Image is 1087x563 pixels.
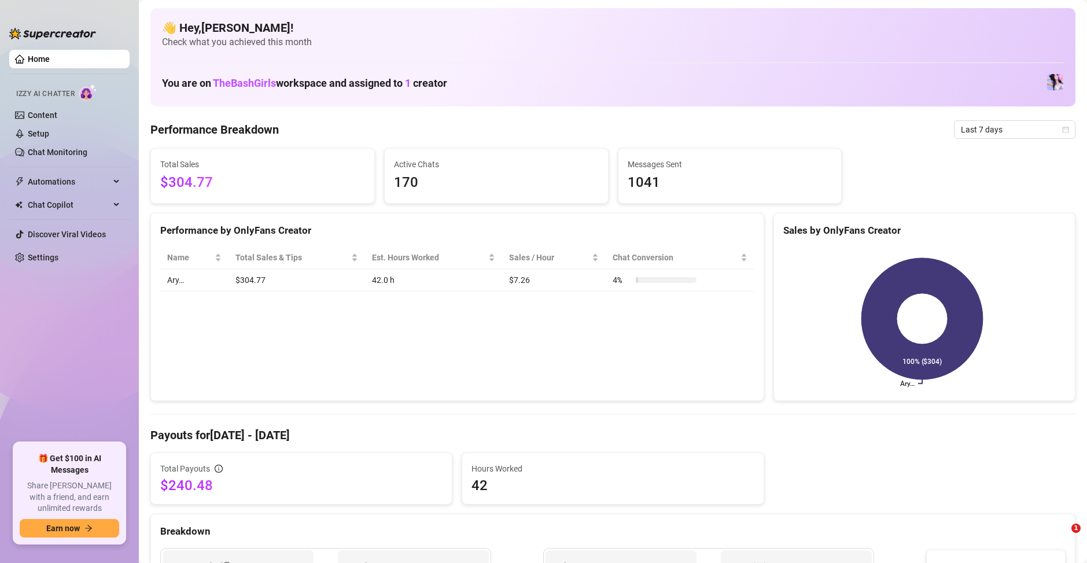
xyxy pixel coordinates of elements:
[471,476,754,495] span: 42
[20,519,119,538] button: Earn nowarrow-right
[235,251,348,264] span: Total Sales & Tips
[628,158,832,171] span: Messages Sent
[20,480,119,514] span: Share [PERSON_NAME] with a friend, and earn unlimited rewards
[160,269,229,292] td: Ary…
[502,269,606,292] td: $7.26
[502,246,606,269] th: Sales / Hour
[1047,74,1063,90] img: Ary
[160,524,1066,539] div: Breakdown
[9,28,96,39] img: logo-BBDzfeDw.svg
[213,77,276,89] span: TheBashGirls
[28,172,110,191] span: Automations
[28,253,58,262] a: Settings
[394,158,599,171] span: Active Chats
[229,246,364,269] th: Total Sales & Tips
[20,453,119,476] span: 🎁 Get $100 in AI Messages
[471,462,754,475] span: Hours Worked
[160,172,365,194] span: $304.77
[229,269,364,292] td: $304.77
[1048,524,1075,551] iframe: Intercom live chat
[15,201,23,209] img: Chat Copilot
[28,196,110,214] span: Chat Copilot
[28,129,49,138] a: Setup
[162,36,1064,49] span: Check what you achieved this month
[606,246,754,269] th: Chat Conversion
[783,223,1066,238] div: Sales by OnlyFans Creator
[162,77,447,90] h1: You are on workspace and assigned to creator
[160,476,443,495] span: $240.48
[46,524,80,533] span: Earn now
[394,172,599,194] span: 170
[215,465,223,473] span: info-circle
[613,274,631,286] span: 4 %
[16,89,75,100] span: Izzy AI Chatter
[84,524,93,532] span: arrow-right
[365,269,502,292] td: 42.0 h
[900,380,915,388] text: Ary…
[1062,126,1069,133] span: calendar
[28,111,57,120] a: Content
[28,54,50,64] a: Home
[405,77,411,89] span: 1
[160,246,229,269] th: Name
[1071,524,1081,533] span: 1
[961,121,1068,138] span: Last 7 days
[372,251,486,264] div: Est. Hours Worked
[613,251,738,264] span: Chat Conversion
[160,223,754,238] div: Performance by OnlyFans Creator
[167,251,212,264] span: Name
[509,251,589,264] span: Sales / Hour
[28,230,106,239] a: Discover Viral Videos
[150,427,1075,443] h4: Payouts for [DATE] - [DATE]
[162,20,1064,36] h4: 👋 Hey, [PERSON_NAME] !
[79,84,97,101] img: AI Chatter
[628,172,832,194] span: 1041
[160,462,210,475] span: Total Payouts
[160,158,365,171] span: Total Sales
[15,177,24,186] span: thunderbolt
[150,122,279,138] h4: Performance Breakdown
[28,148,87,157] a: Chat Monitoring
